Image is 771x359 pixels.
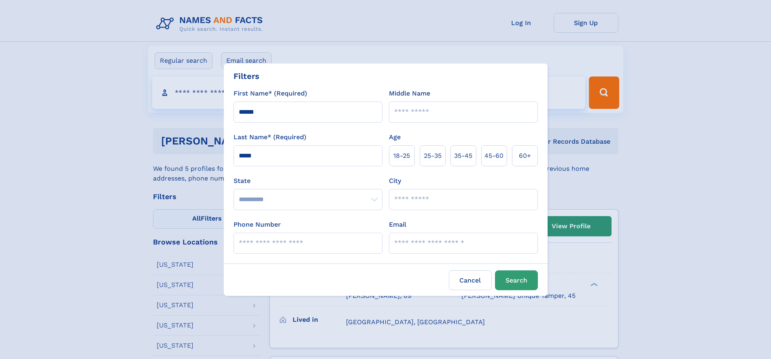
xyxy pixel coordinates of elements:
label: Age [389,132,401,142]
label: Phone Number [234,220,281,229]
span: 45‑60 [484,151,503,161]
span: 18‑25 [393,151,410,161]
label: State [234,176,382,186]
span: 60+ [519,151,531,161]
label: First Name* (Required) [234,89,307,98]
span: 25‑35 [424,151,442,161]
label: Cancel [449,270,492,290]
label: Last Name* (Required) [234,132,306,142]
div: Filters [234,70,259,82]
span: 35‑45 [454,151,472,161]
button: Search [495,270,538,290]
label: Middle Name [389,89,430,98]
label: Email [389,220,406,229]
label: City [389,176,401,186]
